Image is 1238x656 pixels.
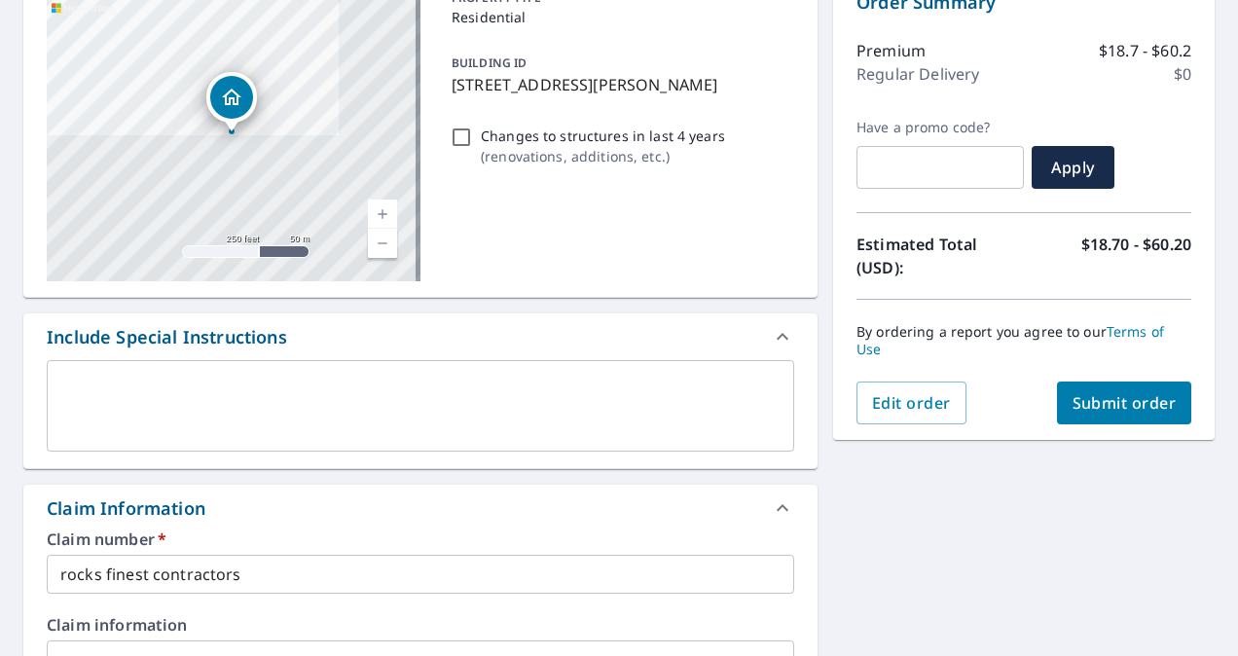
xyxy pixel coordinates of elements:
label: Have a promo code? [856,119,1024,136]
div: Dropped pin, building 1, Residential property, 1124 Curtis Ln Benton, AR 72019 [206,72,257,132]
p: BUILDING ID [452,55,527,71]
button: Edit order [856,382,966,424]
p: [STREET_ADDRESS][PERSON_NAME] [452,73,786,96]
p: Estimated Total (USD): [856,233,1024,279]
div: Claim Information [23,485,818,531]
span: Edit order [872,392,951,414]
p: $0 [1174,62,1191,86]
a: Current Level 17, Zoom Out [368,229,397,258]
p: Changes to structures in last 4 years [481,126,725,146]
p: $18.70 - $60.20 [1081,233,1191,279]
a: Terms of Use [856,322,1164,358]
div: Include Special Instructions [47,324,287,350]
div: Claim Information [47,495,205,522]
span: Submit order [1073,392,1177,414]
button: Apply [1032,146,1114,189]
p: $18.7 - $60.2 [1099,39,1191,62]
button: Submit order [1057,382,1192,424]
div: Include Special Instructions [23,313,818,360]
label: Claim number [47,531,794,547]
p: By ordering a report you agree to our [856,323,1191,358]
p: Regular Delivery [856,62,979,86]
label: Claim information [47,617,794,633]
p: ( renovations, additions, etc. ) [481,146,725,166]
a: Current Level 17, Zoom In [368,200,397,229]
span: Apply [1047,157,1099,178]
p: Premium [856,39,926,62]
p: Residential [452,7,786,27]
